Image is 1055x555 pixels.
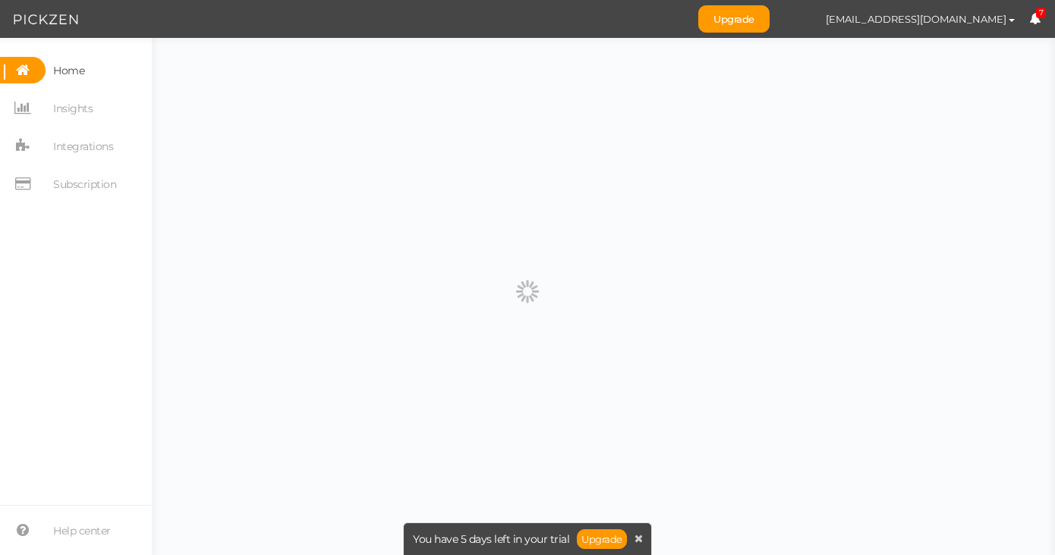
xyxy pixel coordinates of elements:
span: Integrations [53,134,113,158]
img: e700ea63042ae2f708d0cd40e9497840 [785,6,811,33]
span: 7 [1036,8,1047,19]
img: Pickzen logo [14,11,78,29]
span: Help center [53,519,111,543]
span: Home [53,58,84,83]
span: You have 5 days left in your trial [413,534,569,544]
span: Insights [53,96,93,121]
button: [EMAIL_ADDRESS][DOMAIN_NAME] [811,6,1029,32]
span: [EMAIL_ADDRESS][DOMAIN_NAME] [826,13,1006,25]
a: Upgrade [698,5,770,33]
a: Upgrade [577,529,627,549]
span: Subscription [53,172,116,196]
